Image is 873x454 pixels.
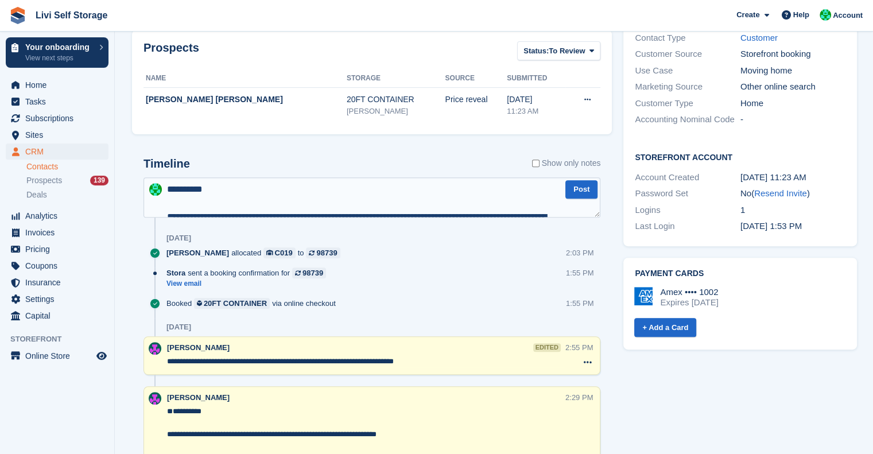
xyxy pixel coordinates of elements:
[6,208,108,224] a: menu
[6,274,108,290] a: menu
[740,33,778,42] a: Customer
[565,180,597,199] button: Post
[740,64,846,77] div: Moving home
[635,171,740,184] div: Account Created
[9,7,26,24] img: stora-icon-8386f47178a22dfd0bd8f6a31ec36ba5ce8667c1dd55bd0f319d3a0aa187defe.svg
[25,274,94,290] span: Insurance
[167,393,230,402] span: [PERSON_NAME]
[25,110,94,126] span: Subscriptions
[25,348,94,364] span: Online Store
[143,157,190,170] h2: Timeline
[25,208,94,224] span: Analytics
[25,53,94,63] p: View next steps
[635,151,845,162] h2: Storefront Account
[146,94,347,106] div: [PERSON_NAME] [PERSON_NAME]
[6,37,108,68] a: Your onboarding View next steps
[635,204,740,217] div: Logins
[25,308,94,324] span: Capital
[565,392,593,403] div: 2:29 PM
[166,267,185,278] span: Stora
[167,343,230,352] span: [PERSON_NAME]
[445,94,507,106] div: Price reveal
[740,187,846,200] div: No
[635,113,740,126] div: Accounting Nominal Code
[751,188,810,198] span: ( )
[6,241,108,257] a: menu
[6,348,108,364] a: menu
[635,64,740,77] div: Use Case
[6,94,108,110] a: menu
[25,258,94,274] span: Coupons
[26,174,108,187] a: Prospects 139
[566,267,593,278] div: 1:55 PM
[635,220,740,233] div: Last Login
[740,113,846,126] div: -
[166,234,191,243] div: [DATE]
[166,298,342,309] div: Booked via online checkout
[634,318,696,337] a: + Add a Card
[149,183,162,196] img: Joe Robertson
[316,247,337,258] div: 98739
[25,291,94,307] span: Settings
[26,189,108,201] a: Deals
[143,41,199,63] h2: Prospects
[31,6,112,25] a: Livi Self Storage
[445,69,507,88] th: Source
[532,157,540,169] input: Show only notes
[736,9,759,21] span: Create
[194,298,270,309] a: 20FT CONTAINER
[507,94,565,106] div: [DATE]
[565,342,593,353] div: 2:55 PM
[6,143,108,160] a: menu
[833,10,863,21] span: Account
[6,224,108,240] a: menu
[754,188,807,198] a: Resend Invite
[517,41,600,60] button: Status: To Review
[6,110,108,126] a: menu
[6,258,108,274] a: menu
[302,267,323,278] div: 98739
[523,45,549,57] span: Status:
[6,127,108,143] a: menu
[204,298,267,309] div: 20FT CONTAINER
[635,97,740,110] div: Customer Type
[26,161,108,172] a: Contacts
[149,342,161,355] img: Graham Cameron
[25,143,94,160] span: CRM
[347,69,445,88] th: Storage
[635,269,845,278] h2: Payment cards
[166,247,229,258] span: [PERSON_NAME]
[507,106,565,117] div: 11:23 AM
[635,187,740,200] div: Password Set
[166,279,332,289] a: View email
[634,287,653,305] img: Amex Logo
[25,127,94,143] span: Sites
[292,267,326,278] a: 98739
[26,175,62,186] span: Prospects
[263,247,296,258] a: C019
[306,247,340,258] a: 98739
[660,297,718,308] div: Expires [DATE]
[25,43,94,51] p: Your onboarding
[347,94,445,106] div: 20FT CONTAINER
[149,392,161,405] img: Graham Cameron
[740,80,846,94] div: Other online search
[25,77,94,93] span: Home
[166,267,332,278] div: sent a booking confirmation for
[635,48,740,61] div: Customer Source
[143,69,347,88] th: Name
[793,9,809,21] span: Help
[566,247,593,258] div: 2:03 PM
[740,204,846,217] div: 1
[166,323,191,332] div: [DATE]
[10,333,114,345] span: Storefront
[25,94,94,110] span: Tasks
[635,80,740,94] div: Marketing Source
[347,106,445,117] div: [PERSON_NAME]
[95,349,108,363] a: Preview store
[25,241,94,257] span: Pricing
[660,287,718,297] div: Amex •••• 1002
[549,45,585,57] span: To Review
[740,221,802,231] time: 2025-07-29 12:53:40 UTC
[25,224,94,240] span: Invoices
